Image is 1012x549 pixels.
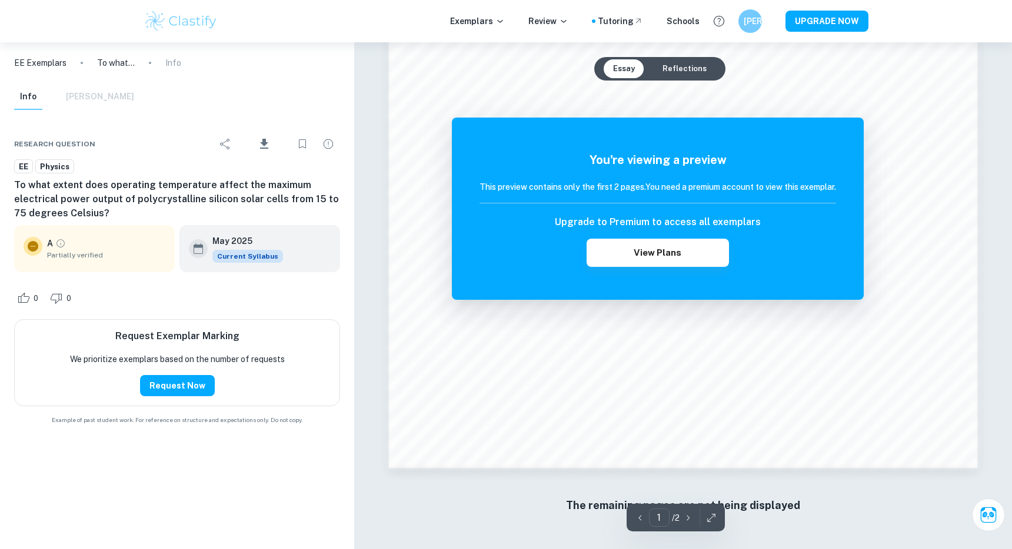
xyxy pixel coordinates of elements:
[667,15,700,28] a: Schools
[528,15,568,28] p: Review
[212,250,283,263] span: Current Syllabus
[480,180,836,193] h6: This preview contains only the first 2 pages. You need a premium account to view this exemplar.
[70,353,285,366] p: We prioritize exemplars based on the number of requests
[144,9,218,33] img: Clastify logo
[14,178,340,220] h6: To what extent does operating temperature affect the maximum electrical power output of polycryst...
[653,59,716,78] button: Reflections
[738,9,762,33] button: [PERSON_NAME]
[47,237,53,250] p: A
[744,15,757,28] h6: [PERSON_NAME]
[412,497,954,514] h6: The remaining pages are not being displayed
[140,375,215,396] button: Request Now
[47,250,165,260] span: Partially verified
[212,235,274,247] h6: May 2025
[14,289,45,307] div: Like
[35,159,74,174] a: Physics
[14,84,42,110] button: Info
[604,59,644,78] button: Essay
[14,56,66,69] a: EE Exemplars
[47,289,78,307] div: Dislike
[239,129,288,159] div: Download
[212,250,283,263] div: This exemplar is based on the current syllabus. Feel free to refer to it for inspiration/ideas wh...
[115,329,239,343] h6: Request Exemplar Marking
[450,15,505,28] p: Exemplars
[317,132,340,156] div: Report issue
[785,11,868,32] button: UPGRADE NOW
[97,56,135,69] p: To what extent does operating temperature affect the maximum electrical power output of polycryst...
[709,11,729,31] button: Help and Feedback
[15,161,32,173] span: EE
[480,151,836,169] h5: You're viewing a preview
[36,161,74,173] span: Physics
[555,215,761,229] h6: Upgrade to Premium to access all exemplars
[60,293,78,304] span: 0
[14,159,33,174] a: EE
[672,511,680,524] p: / 2
[598,15,643,28] a: Tutoring
[587,239,729,267] button: View Plans
[27,293,45,304] span: 0
[972,498,1005,531] button: Ask Clai
[165,56,181,69] p: Info
[14,416,340,424] span: Example of past student work. For reference on structure and expectations only. Do not copy.
[214,132,237,156] div: Share
[55,238,66,249] a: Grade partially verified
[14,139,95,149] span: Research question
[291,132,314,156] div: Bookmark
